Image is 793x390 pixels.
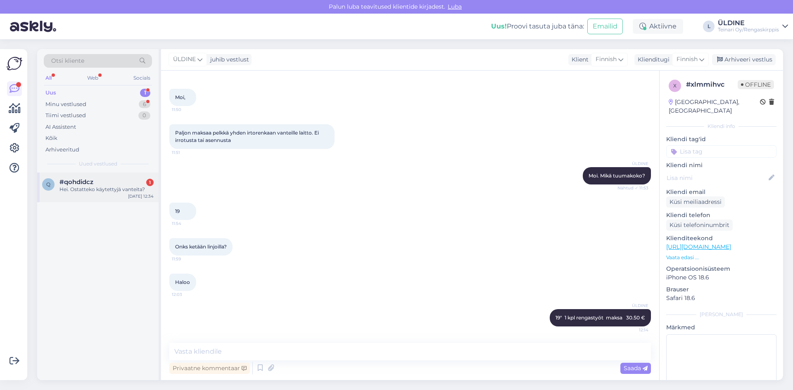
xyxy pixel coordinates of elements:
span: Saada [624,364,648,372]
div: Klient [568,55,589,64]
img: Askly Logo [7,56,22,71]
span: ÜLDINE [173,55,196,64]
span: Offline [738,80,774,89]
b: Uus! [491,22,507,30]
span: Onks ketään linjoilla? [175,243,227,250]
div: Küsi telefoninumbrit [666,220,733,231]
div: Uus [45,89,56,97]
div: Hei. Ostatteko käytettyjä vanteita? [59,186,154,193]
div: Minu vestlused [45,100,86,109]
p: Brauser [666,285,776,294]
div: [GEOGRAPHIC_DATA], [GEOGRAPHIC_DATA] [669,98,760,115]
div: Tiimi vestlused [45,111,86,120]
a: ÜLDINETeinari Oy/Rengaskirppis [718,20,788,33]
span: 11:54 [172,220,203,227]
span: Luba [445,3,464,10]
span: x [673,83,677,89]
span: Finnish [677,55,698,64]
span: 12:14 [617,327,648,333]
span: Nähtud ✓ 11:53 [617,185,648,191]
span: 11:51 [172,149,203,156]
div: # xlmmihvc [686,80,738,90]
div: 0 [138,111,150,120]
div: Kõik [45,134,57,142]
input: Lisa nimi [667,173,767,182]
span: Moi, [175,94,185,100]
span: Finnish [596,55,617,64]
div: Arhiveeritud [45,146,79,154]
span: 11:50 [172,106,203,113]
span: Paljon maksaa pelkkä yhden irtorenkaan vanteille laitto. Ei irrotusta tai asennusta [175,130,320,143]
span: 19 [175,208,180,214]
div: All [44,73,53,83]
div: 1 [140,89,150,97]
span: 11:59 [172,256,203,262]
span: Uued vestlused [79,160,117,168]
p: Kliendi tag'id [666,135,776,144]
p: Vaata edasi ... [666,254,776,261]
div: Proovi tasuta juba täna: [491,21,584,31]
span: Otsi kliente [51,57,84,65]
span: q [46,181,50,187]
div: AI Assistent [45,123,76,131]
span: Moi. Mikä tuumakoko? [589,173,645,179]
div: juhib vestlust [207,55,249,64]
span: ÜLDINE [617,161,648,167]
div: Aktiivne [633,19,683,34]
a: [URL][DOMAIN_NAME] [666,243,731,251]
div: [DATE] 12:34 [128,193,154,199]
div: [PERSON_NAME] [666,311,776,318]
div: Arhiveeri vestlus [712,54,776,65]
div: 1 [146,179,154,186]
div: Teinari Oy/Rengaskirppis [718,26,779,33]
div: Klienditugi [634,55,670,64]
div: 6 [139,100,150,109]
span: ÜLDINE [617,303,648,309]
p: Kliendi nimi [666,161,776,170]
p: Kliendi email [666,188,776,196]
div: ÜLDINE [718,20,779,26]
p: Operatsioonisüsteem [666,265,776,273]
p: Safari 18.6 [666,294,776,303]
div: Privaatne kommentaar [169,363,250,374]
span: 12:03 [172,291,203,298]
p: iPhone OS 18.6 [666,273,776,282]
input: Lisa tag [666,145,776,158]
p: Märkmed [666,323,776,332]
span: 19" 1 kpl rengastyöt maksa 30.50 € [556,314,645,321]
div: Küsi meiliaadressi [666,196,725,208]
div: Web [85,73,100,83]
p: Kliendi telefon [666,211,776,220]
div: Kliendi info [666,123,776,130]
span: #qohdidcz [59,178,93,186]
span: Haloo [175,279,190,285]
div: Socials [132,73,152,83]
div: L [703,21,715,32]
button: Emailid [587,19,623,34]
p: Klienditeekond [666,234,776,243]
